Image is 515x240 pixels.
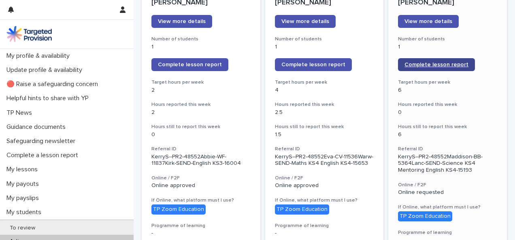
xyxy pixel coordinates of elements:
[398,36,497,42] h3: Number of students
[3,225,42,232] p: To review
[3,80,104,88] p: 🔴 Raise a safeguarding concern
[398,87,497,94] p: 6
[275,182,374,189] p: Online approved
[3,52,76,60] p: My profile & availability
[398,79,497,86] h3: Target hours per week
[281,19,329,24] span: View more details
[158,62,222,67] span: Complete lesson report
[6,26,52,42] img: M5nRWzHhSzIhMunXDL62
[275,44,374,51] p: 1
[151,124,251,130] h3: Hours still to report this week
[398,189,497,196] p: Online requested
[3,152,85,159] p: Complete a lesson report
[151,182,251,189] p: Online approved
[404,19,452,24] span: View more details
[151,109,251,116] p: 2
[275,131,374,138] p: 1.5
[151,131,251,138] p: 0
[3,194,45,202] p: My payslips
[151,36,251,42] h3: Number of students
[275,15,336,28] a: View more details
[398,204,497,211] h3: If Online, what platform must I use?
[398,101,497,108] h3: Hours reported this week
[275,36,374,42] h3: Number of students
[3,109,38,117] p: TP News
[275,87,374,94] p: 4
[151,197,251,204] h3: If Online, what platform must I use?
[151,204,206,215] div: TP Zoom Education
[398,146,497,152] h3: Referral ID
[3,95,95,102] p: Helpful hints to share with YP
[151,223,251,229] h3: Programme of learning
[158,19,206,24] span: View more details
[275,79,374,86] h3: Target hours per week
[281,62,345,67] span: Complete lesson report
[275,223,374,229] h3: Programme of learning
[3,123,72,131] p: Guidance documents
[151,58,228,71] a: Complete lesson report
[275,58,352,71] a: Complete lesson report
[151,146,251,152] h3: Referral ID
[275,204,329,215] div: TP Zoom Education
[3,180,45,188] p: My payouts
[398,44,497,51] p: 1
[275,124,374,130] h3: Hours still to report this week
[3,66,89,74] p: Update profile & availability
[3,137,82,145] p: Safeguarding newsletter
[151,15,212,28] a: View more details
[151,101,251,108] h3: Hours reported this week
[3,208,48,216] p: My students
[398,211,452,221] div: TP Zoom Education
[275,146,374,152] h3: Referral ID
[151,79,251,86] h3: Target hours per week
[398,58,475,71] a: Complete lesson report
[3,166,44,173] p: My lessons
[151,44,251,51] p: 1
[275,175,374,181] h3: Online / F2F
[398,131,497,138] p: 6
[398,182,497,188] h3: Online / F2F
[404,62,468,67] span: Complete lesson report
[275,154,374,167] p: KerryS--PR2-48552Eva-CV-11536Warw-SEND-Maths KS4 English KS4-15653
[398,229,497,236] h3: Programme of learning
[275,101,374,108] h3: Hours reported this week
[151,87,251,94] p: 2
[398,154,497,174] p: KerryS--PR2-48552Maddison-BB-5364Lanc-SEND-Science KS4 Mentoring English KS4-15193
[275,230,374,237] p: -
[275,197,374,204] h3: If Online, what platform must I use?
[398,124,497,130] h3: Hours still to report this week
[398,109,497,116] p: 0
[151,175,251,181] h3: Online / F2F
[151,154,251,167] p: KerryS--PR2-48552Abbie-WF-11837Kirk-SEND-English KS3-16004
[275,109,374,116] p: 2.5
[151,230,251,237] p: -
[398,15,459,28] a: View more details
